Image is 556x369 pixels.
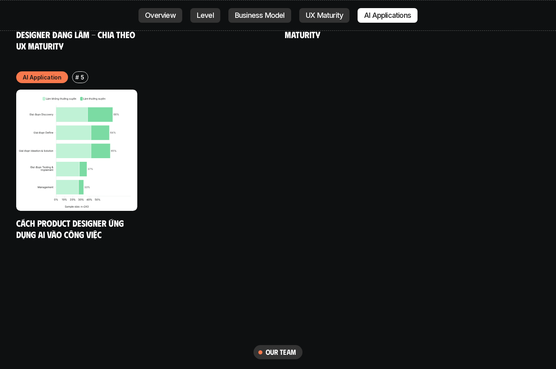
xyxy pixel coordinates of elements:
[364,11,411,19] p: AI Applications
[228,8,291,23] a: Business Model
[75,74,79,80] h6: #
[358,8,418,23] a: AI Applications
[190,8,220,23] a: Level
[145,11,176,19] p: Overview
[235,11,285,19] p: Business Model
[266,348,296,357] h6: our team
[306,11,343,19] p: UX Maturity
[16,6,137,51] a: Những công việc về Managment và Product Designer đang làm - Chia theo UX Maturity
[197,11,214,19] p: Level
[299,8,349,23] a: UX Maturity
[23,73,62,82] p: AI Application
[81,73,84,82] p: 5
[16,217,126,240] a: Cách Product Designer ứng dụng AI vào công việc
[138,8,182,23] a: Overview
